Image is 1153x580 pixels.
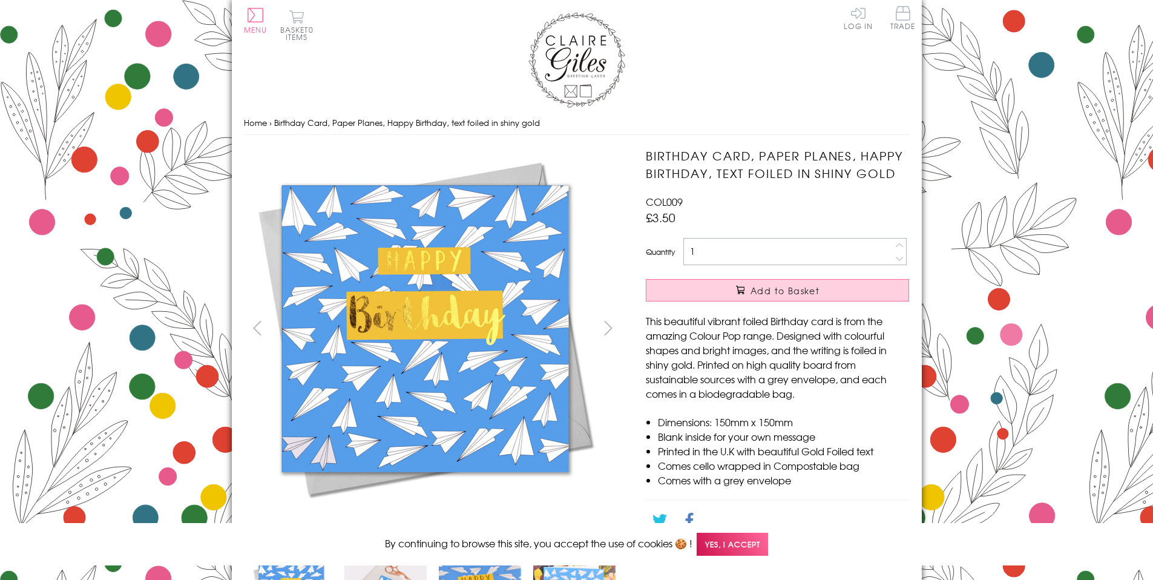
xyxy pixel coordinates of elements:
span: Yes, I accept [697,533,768,556]
span: Add to Basket [751,285,820,297]
span: Trade [890,6,916,30]
span: 0 items [286,24,314,42]
button: prev [244,314,271,341]
a: Trade [890,6,916,32]
li: Printed in the U.K with beautiful Gold Foiled text [658,444,909,458]
img: Claire Giles Greetings Cards [528,12,625,108]
li: Blank inside for your own message [658,429,909,444]
span: Birthday Card, Paper Planes, Happy Birthday, text foiled in shiny gold [274,117,540,128]
a: Log In [844,6,873,30]
li: Comes cello wrapped in Compostable bag [658,458,909,473]
button: Menu [244,8,268,33]
li: Dimensions: 150mm x 150mm [658,415,909,429]
img: Birthday Card, Paper Planes, Happy Birthday, text foiled in shiny gold [243,147,606,510]
a: Home [244,117,267,128]
button: Basket0 items [280,10,314,41]
p: This beautiful vibrant foiled Birthday card is from the amazing Colour Pop range. Designed with c... [646,314,909,401]
label: Quantity [646,246,675,257]
nav: breadcrumbs [244,111,910,136]
img: Birthday Card, Paper Planes, Happy Birthday, text foiled in shiny gold [622,147,985,510]
span: Menu [244,24,268,35]
button: next [594,314,622,341]
span: › [269,117,272,128]
li: Comes with a grey envelope [658,473,909,487]
h1: Birthday Card, Paper Planes, Happy Birthday, text foiled in shiny gold [646,147,909,182]
span: £3.50 [646,209,675,226]
span: COL009 [646,194,683,209]
button: Add to Basket [646,279,909,302]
